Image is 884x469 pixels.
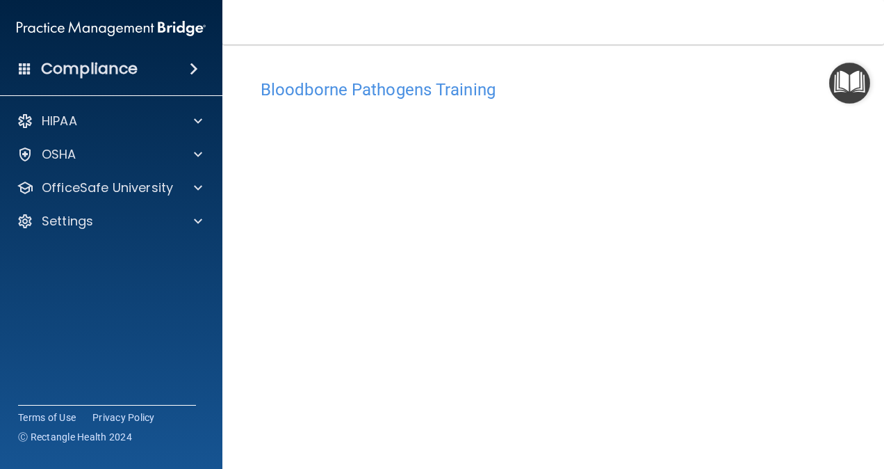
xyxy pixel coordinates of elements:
p: HIPAA [42,113,77,129]
a: OfficeSafe University [17,180,202,196]
a: HIPAA [17,113,202,129]
a: Privacy Policy [92,411,155,424]
p: Settings [42,213,93,230]
a: OSHA [17,146,202,163]
button: Open Resource Center [829,63,870,104]
a: Terms of Use [18,411,76,424]
iframe: Drift Widget Chat Controller [815,373,867,426]
a: Settings [17,213,202,230]
h4: Compliance [41,59,138,79]
span: Ⓒ Rectangle Health 2024 [18,430,132,444]
p: OfficeSafe University [42,180,173,196]
h4: Bloodborne Pathogens Training [261,81,846,99]
p: OSHA [42,146,76,163]
img: PMB logo [17,15,206,42]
